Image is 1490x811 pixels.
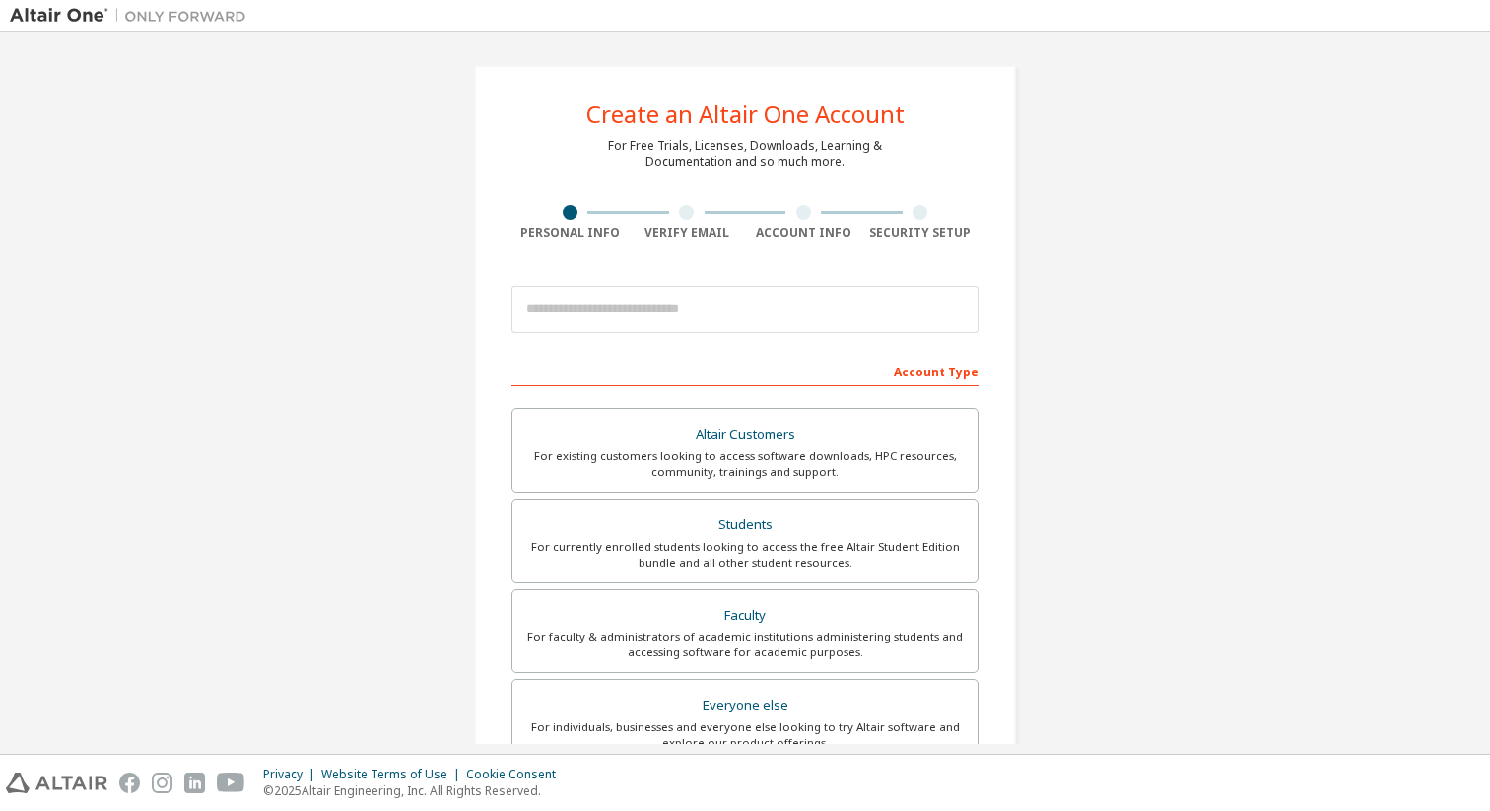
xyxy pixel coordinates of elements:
img: altair_logo.svg [6,773,107,793]
div: Personal Info [511,225,629,240]
div: Account Type [511,355,979,386]
div: Security Setup [862,225,980,240]
div: For faculty & administrators of academic institutions administering students and accessing softwa... [524,629,966,660]
div: Cookie Consent [466,767,568,782]
div: For Free Trials, Licenses, Downloads, Learning & Documentation and so much more. [608,138,882,169]
div: Students [524,511,966,539]
div: For individuals, businesses and everyone else looking to try Altair software and explore our prod... [524,719,966,751]
div: Everyone else [524,692,966,719]
img: youtube.svg [217,773,245,793]
div: For existing customers looking to access software downloads, HPC resources, community, trainings ... [524,448,966,480]
div: For currently enrolled students looking to access the free Altair Student Edition bundle and all ... [524,539,966,571]
img: linkedin.svg [184,773,205,793]
img: facebook.svg [119,773,140,793]
div: Altair Customers [524,421,966,448]
div: Privacy [263,767,321,782]
div: Account Info [745,225,862,240]
div: Create an Altair One Account [586,102,905,126]
img: instagram.svg [152,773,172,793]
div: Website Terms of Use [321,767,466,782]
div: Faculty [524,602,966,630]
img: Altair One [10,6,256,26]
div: Verify Email [629,225,746,240]
p: © 2025 Altair Engineering, Inc. All Rights Reserved. [263,782,568,799]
